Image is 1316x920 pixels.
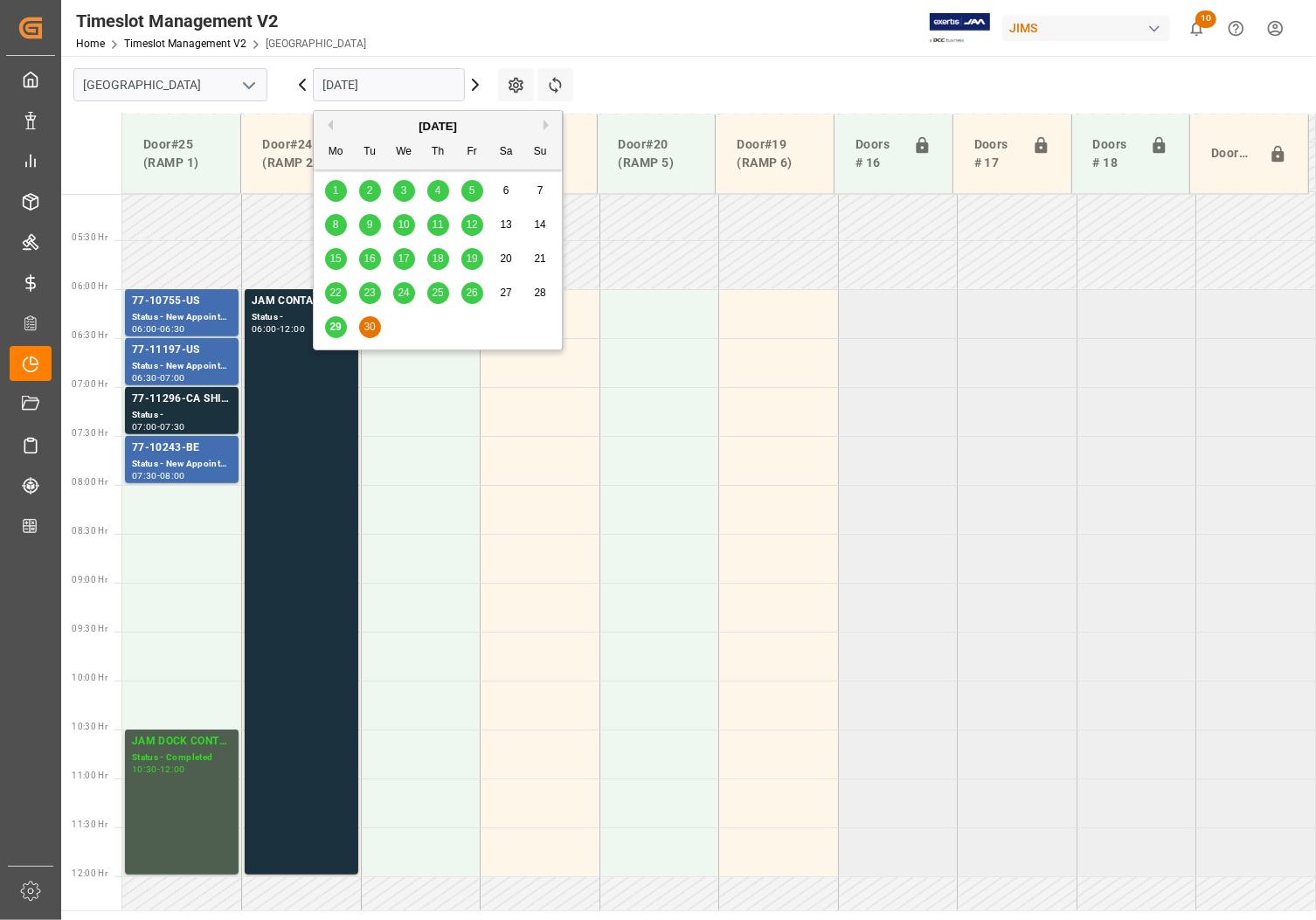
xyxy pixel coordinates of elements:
[72,624,107,633] span: 09:30 Hr
[132,293,232,310] div: 77-10755-US
[1086,128,1144,179] div: Doors # 18
[160,325,185,333] div: 06:30
[427,282,449,304] div: Choose Thursday, September 25th, 2025
[333,184,339,197] span: 1
[1177,9,1216,48] button: show 10 new notifications
[252,310,351,325] div: Status -
[427,180,449,202] div: Choose Thursday, September 4th, 2025
[329,287,341,299] span: 22
[930,13,990,44] img: Exertis%20JAM%20-%20Email%20Logo.jpg_1722504956.jpg
[132,457,232,472] div: Status - New Appointment
[72,722,107,731] span: 10:30 Hr
[466,287,477,299] span: 26
[534,252,545,265] span: 21
[333,218,339,231] span: 8
[73,68,267,101] input: Type to search/select
[160,765,185,773] div: 12:00
[466,252,477,265] span: 19
[72,281,107,291] span: 06:00 Hr
[329,252,341,265] span: 15
[401,184,407,197] span: 3
[72,428,107,438] span: 07:30 Hr
[132,472,157,480] div: 07:30
[364,252,375,265] span: 16
[359,142,381,163] div: Tu
[359,282,381,304] div: Choose Tuesday, September 23rd, 2025
[157,472,160,480] div: -
[393,214,415,236] div: Choose Wednesday, September 10th, 2025
[235,72,261,99] button: open menu
[461,142,483,163] div: Fr
[157,423,160,431] div: -
[277,325,280,333] div: -
[132,733,232,751] div: JAM DOCK CONTROL/MONTH END
[76,8,366,34] div: Timeslot Management V2
[461,282,483,304] div: Choose Friday, September 26th, 2025
[534,287,545,299] span: 28
[364,321,375,333] span: 30
[255,128,345,179] div: Door#24 (RAMP 2)
[72,868,107,878] span: 12:00 Hr
[432,287,443,299] span: 25
[157,374,160,382] div: -
[132,439,232,457] div: 77-10243-BE
[393,142,415,163] div: We
[530,214,551,236] div: Choose Sunday, September 14th, 2025
[367,218,373,231] span: 9
[495,180,517,202] div: Choose Saturday, September 6th, 2025
[319,174,558,344] div: month 2025-09
[432,252,443,265] span: 18
[280,325,305,333] div: 12:00
[495,142,517,163] div: Sa
[252,325,277,333] div: 06:00
[398,218,409,231] span: 10
[1216,9,1256,48] button: Help Center
[530,248,551,270] div: Choose Sunday, September 21st, 2025
[136,128,226,179] div: Door#25 (RAMP 1)
[967,128,1025,179] div: Doors # 17
[72,575,107,585] span: 09:00 Hr
[500,287,511,299] span: 27
[132,342,232,359] div: 77-11197-US
[157,325,160,333] div: -
[398,252,409,265] span: 17
[537,184,544,197] span: 7
[544,120,554,130] button: Next Month
[435,184,441,197] span: 4
[72,526,107,536] span: 08:30 Hr
[325,180,347,202] div: Choose Monday, September 1st, 2025
[1002,16,1170,41] div: JIMS
[612,128,702,179] div: Door#20 (RAMP 5)
[132,408,232,423] div: Status -
[461,248,483,270] div: Choose Friday, September 19th, 2025
[530,282,551,304] div: Choose Sunday, September 28th, 2025
[393,248,415,270] div: Choose Wednesday, September 17th, 2025
[495,282,517,304] div: Choose Saturday, September 27th, 2025
[432,218,443,231] span: 11
[359,316,381,338] div: Choose Tuesday, September 30th, 2025
[427,214,449,236] div: Choose Thursday, September 11th, 2025
[500,252,511,265] span: 20
[393,180,415,202] div: Choose Wednesday, September 3rd, 2025
[427,248,449,270] div: Choose Thursday, September 18th, 2025
[534,218,545,231] span: 14
[495,248,517,270] div: Choose Saturday, September 20th, 2025
[72,477,107,487] span: 08:00 Hr
[132,374,157,382] div: 06:30
[132,391,232,408] div: 77-11296-CA SHIP#/M
[495,214,517,236] div: Choose Saturday, September 13th, 2025
[427,142,449,163] div: Th
[398,287,409,299] span: 24
[313,68,465,101] input: DD-MM-YYYY
[848,128,906,179] div: Doors # 16
[132,359,232,374] div: Status - New Appointment
[461,214,483,236] div: Choose Friday, September 12th, 2025
[325,214,347,236] div: Choose Monday, September 8th, 2025
[325,248,347,270] div: Choose Monday, September 15th, 2025
[325,142,347,163] div: Mo
[160,374,185,382] div: 07:00
[72,673,107,682] span: 10:00 Hr
[325,282,347,304] div: Choose Monday, September 22nd, 2025
[72,771,107,780] span: 11:00 Hr
[530,180,551,202] div: Choose Sunday, September 7th, 2025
